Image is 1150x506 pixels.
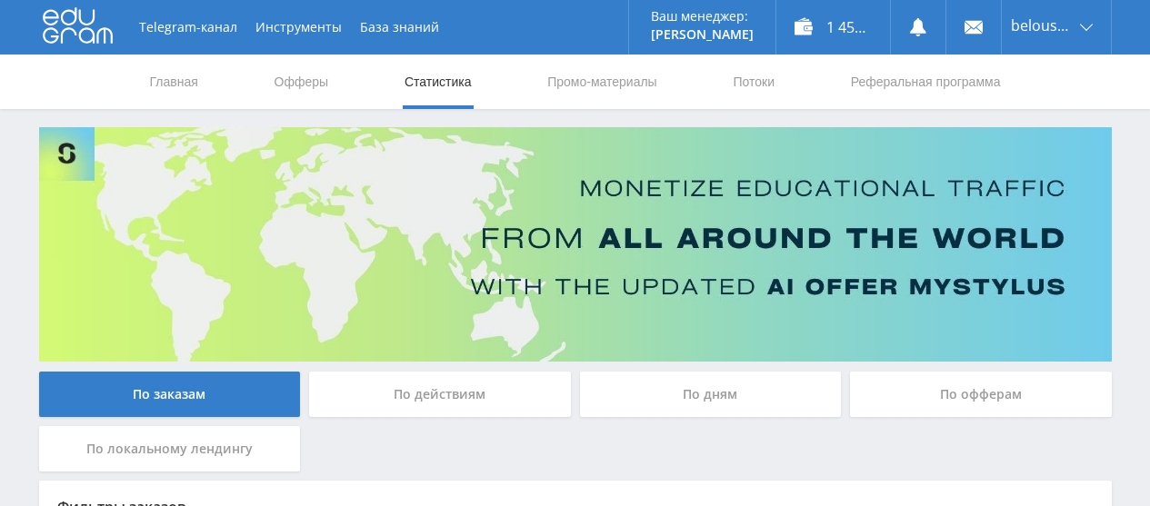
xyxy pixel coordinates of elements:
a: Потоки [731,55,776,109]
div: По действиям [309,372,571,417]
a: Главная [148,55,200,109]
div: По офферам [850,372,1112,417]
div: По локальному лендингу [39,426,301,471]
p: Ваш менеджер: [651,9,754,24]
span: belousova1964 [1011,18,1075,33]
a: Промо-материалы [545,55,658,109]
div: По заказам [39,372,301,417]
p: [PERSON_NAME] [651,27,754,42]
div: По дням [580,372,842,417]
img: Banner [39,127,1112,362]
a: Офферы [273,55,331,109]
a: Статистика [403,55,474,109]
a: Реферальная программа [849,55,1003,109]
